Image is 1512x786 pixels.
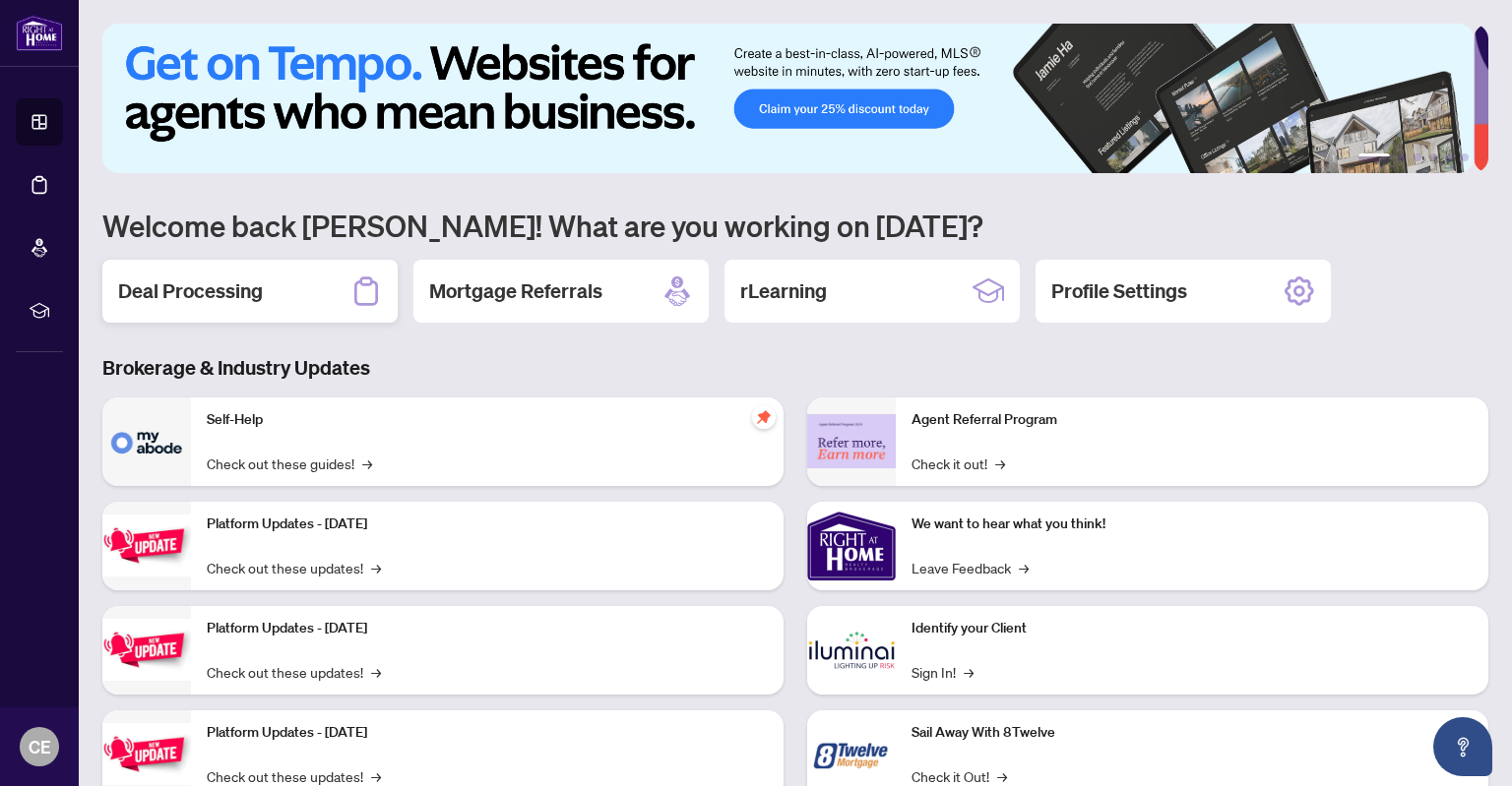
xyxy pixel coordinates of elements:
img: Identify your Client [807,606,896,695]
button: 3 [1414,153,1421,161]
span: CE [29,733,51,760]
button: 6 [1461,153,1469,161]
a: Check out these guides!→ [207,453,372,474]
h2: Profile Settings [1051,277,1187,305]
span: → [362,453,372,474]
a: Check out these updates!→ [207,557,381,578]
p: We want to hear what you think! [912,514,1473,535]
a: Sign In!→ [912,661,974,683]
img: Platform Updates - July 8, 2025 [102,619,191,681]
a: Check it out!→ [912,453,1005,474]
a: Leave Feedback→ [912,557,1029,578]
p: Platform Updates - [DATE] [207,514,768,535]
span: → [1019,557,1029,578]
h2: rLearning [740,277,827,305]
p: Identify your Client [912,618,1473,639]
img: Platform Updates - June 23, 2025 [102,723,191,785]
span: → [371,661,381,683]
h2: Deal Processing [118,277,263,305]
h3: Brokerage & Industry Updates [102,354,1488,382]
span: → [995,453,1005,474]
p: Platform Updates - [DATE] [207,618,768,639]
img: Slide 0 [102,24,1474,173]
img: Agent Referral Program [807,414,896,468]
h2: Mortgage Referrals [429,277,602,305]
span: pushpin [752,405,776,429]
button: 4 [1429,153,1437,161]
a: Check out these updates!→ [207,661,381,683]
p: Self-Help [207,409,768,431]
p: Platform Updates - [DATE] [207,722,768,744]
img: Self-Help [102,397,191,486]
span: → [371,557,381,578]
button: Open asap [1433,717,1492,776]
img: logo [16,15,63,51]
img: We want to hear what you think! [807,502,896,590]
button: 2 [1398,153,1406,161]
h1: Welcome back [PERSON_NAME]! What are you working on [DATE]? [102,207,1488,244]
span: → [964,661,974,683]
p: Sail Away With 8Twelve [912,722,1473,744]
button: 5 [1445,153,1453,161]
button: 1 [1358,153,1390,161]
p: Agent Referral Program [912,409,1473,431]
img: Platform Updates - July 21, 2025 [102,514,191,576]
